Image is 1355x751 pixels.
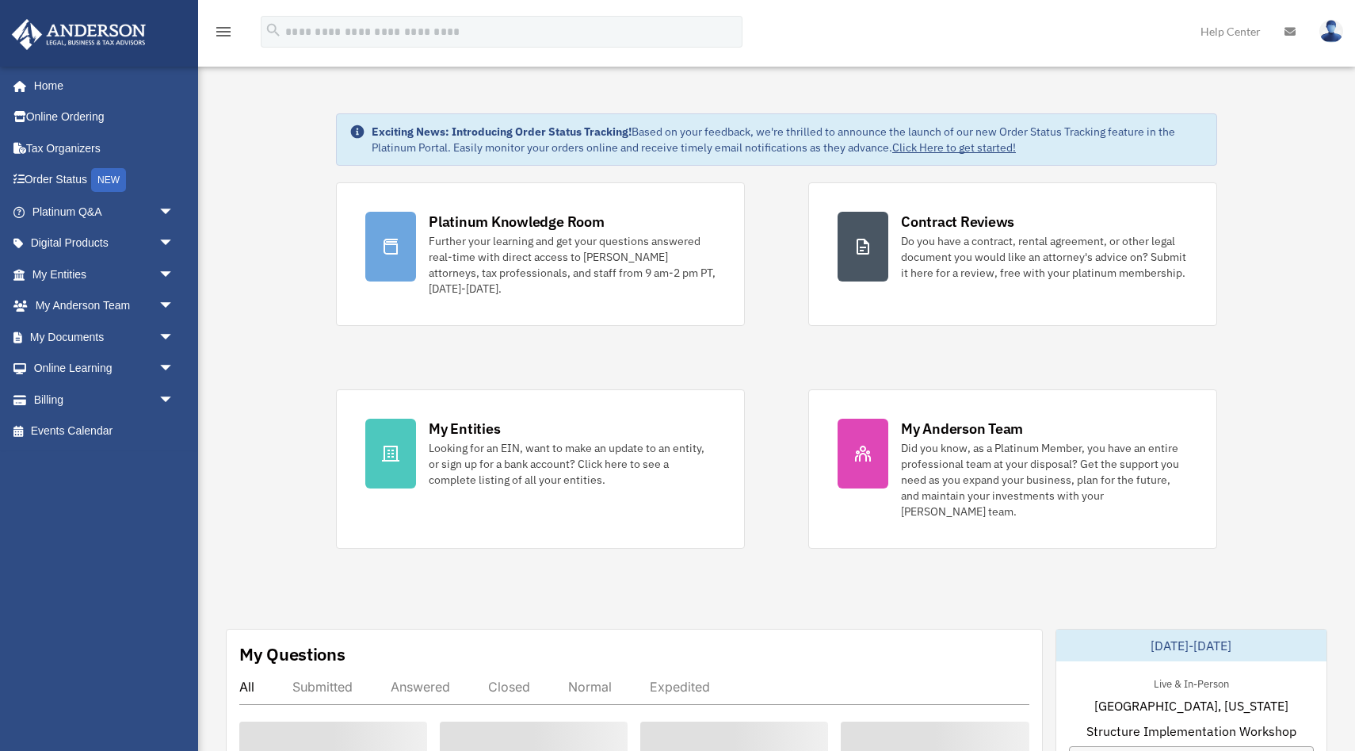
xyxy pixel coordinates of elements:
a: Tax Organizers [11,132,198,164]
a: My Documentsarrow_drop_down [11,321,198,353]
i: search [265,21,282,39]
a: Order StatusNEW [11,164,198,197]
a: Online Ordering [11,102,198,133]
div: Normal [568,679,612,695]
div: All [239,679,254,695]
a: Billingarrow_drop_down [11,384,198,416]
div: NEW [91,168,126,192]
a: menu [214,28,233,41]
a: Platinum Q&Aarrow_drop_down [11,196,198,228]
div: Live & In-Person [1141,674,1242,691]
a: My Anderson Team Did you know, as a Platinum Member, you have an entire professional team at your... [808,389,1217,549]
div: Submitted [292,679,353,695]
span: arrow_drop_down [158,196,190,228]
div: Based on your feedback, we're thrilled to announce the launch of our new Order Status Tracking fe... [372,124,1204,155]
a: My Entitiesarrow_drop_down [11,259,198,290]
span: Structure Implementation Workshop [1086,722,1296,741]
span: arrow_drop_down [158,290,190,323]
a: Contract Reviews Do you have a contract, rental agreement, or other legal document you would like... [808,182,1217,326]
span: arrow_drop_down [158,353,190,385]
img: User Pic [1319,20,1343,43]
div: Further your learning and get your questions answered real-time with direct access to [PERSON_NAM... [429,233,716,297]
i: menu [214,22,233,41]
div: Platinum Knowledge Room [429,212,605,232]
a: My Anderson Teamarrow_drop_down [11,290,198,322]
span: arrow_drop_down [158,228,190,260]
a: Online Learningarrow_drop_down [11,353,198,385]
div: Closed [488,679,530,695]
div: Looking for an EIN, want to make an update to an entity, or sign up for a bank account? Click her... [429,440,716,488]
div: Expedited [650,679,710,695]
div: Do you have a contract, rental agreement, or other legal document you would like an attorney's ad... [901,233,1188,281]
a: Home [11,70,190,102]
div: My Questions [239,642,345,666]
span: arrow_drop_down [158,259,190,291]
img: Anderson Advisors Platinum Portal [7,19,151,50]
div: [DATE]-[DATE] [1056,630,1327,661]
div: My Entities [429,419,500,439]
div: My Anderson Team [901,419,1023,439]
div: Did you know, as a Platinum Member, you have an entire professional team at your disposal? Get th... [901,440,1188,519]
a: Events Calendar [11,416,198,447]
a: Digital Productsarrow_drop_down [11,228,198,259]
span: [GEOGRAPHIC_DATA], [US_STATE] [1094,696,1288,715]
strong: Exciting News: Introducing Order Status Tracking! [372,125,632,139]
a: Click Here to get started! [892,140,1016,155]
span: arrow_drop_down [158,321,190,354]
div: Answered [391,679,450,695]
span: arrow_drop_down [158,384,190,416]
a: Platinum Knowledge Room Further your learning and get your questions answered real-time with dire... [336,182,745,326]
div: Contract Reviews [901,212,1014,232]
a: My Entities Looking for an EIN, want to make an update to an entity, or sign up for a bank accoun... [336,389,745,549]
